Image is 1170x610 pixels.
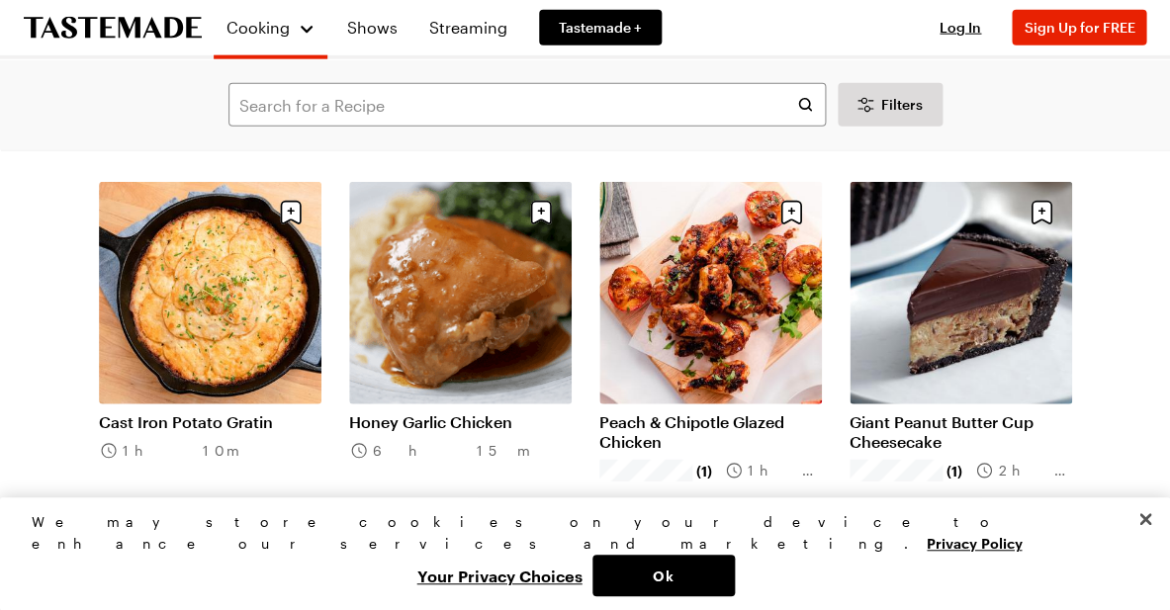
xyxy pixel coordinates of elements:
button: Your Privacy Choices [407,555,592,596]
a: Giant Peanut Butter Cup Cheesecake [850,412,1072,452]
button: Close [1124,497,1167,541]
button: Save recipe [772,194,810,231]
a: Honey Garlic Chicken [349,412,572,432]
span: Cooking [226,18,290,37]
button: Cooking [225,8,315,47]
button: Log In [921,18,1000,38]
button: Desktop filters [838,83,943,127]
button: Ok [592,555,735,596]
span: Filters [881,95,923,115]
a: Tastemade + [539,10,662,45]
input: Search for a Recipe [228,83,826,127]
div: Privacy [32,511,1122,596]
a: To Tastemade Home Page [24,17,202,40]
div: We may store cookies on your device to enhance our services and marketing. [32,511,1122,555]
span: Sign Up for FREE [1024,19,1134,36]
a: Cast Iron Potato Gratin [99,412,321,432]
button: Save recipe [1023,194,1060,231]
a: More information about your privacy, opens in a new tab [927,533,1022,552]
button: Sign Up for FREE [1012,10,1146,45]
span: Log In [940,19,981,36]
a: Peach & Chipotle Glazed Chicken [599,412,822,452]
span: Tastemade + [559,18,642,38]
button: Save recipe [522,194,560,231]
button: Save recipe [272,194,310,231]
